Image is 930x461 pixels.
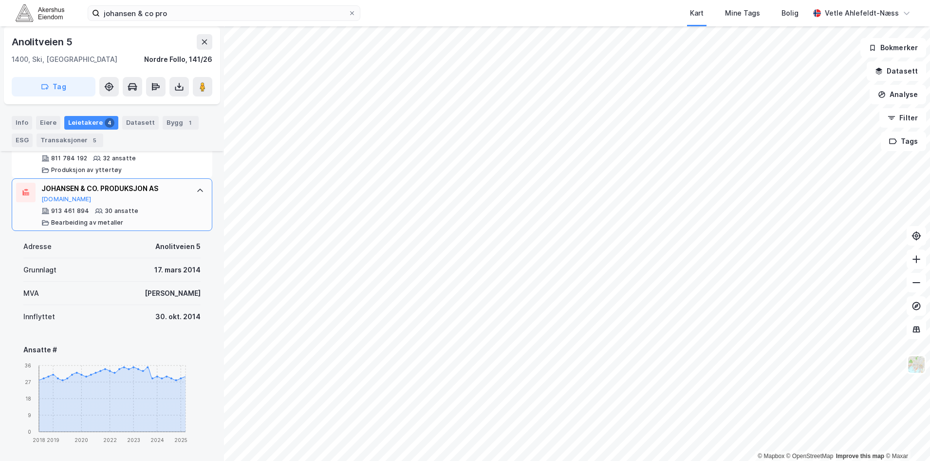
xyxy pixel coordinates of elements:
iframe: Chat Widget [881,414,930,461]
div: Vetle Ahlefeldt-Næss [825,7,899,19]
div: Info [12,116,32,130]
div: Ansatte # [23,344,201,356]
div: Innflyttet [23,311,55,323]
div: Eiere [36,116,60,130]
tspan: 0 [28,428,31,434]
div: Bolig [781,7,799,19]
tspan: 2019 [47,437,59,443]
div: Kart [690,7,704,19]
a: Improve this map [836,453,884,460]
tspan: 2023 [127,437,140,443]
div: ESG [12,134,33,147]
tspan: 36 [25,362,31,368]
div: MVA [23,288,39,299]
div: Mine Tags [725,7,760,19]
tspan: 2024 [150,437,164,443]
div: 30 ansatte [105,207,138,215]
div: Bearbeiding av metaller [51,219,124,227]
tspan: 9 [28,412,31,418]
tspan: 18 [25,395,31,401]
tspan: 27 [25,379,31,384]
a: OpenStreetMap [786,453,834,460]
img: akershus-eiendom-logo.9091f326c980b4bce74ccdd9f866810c.svg [16,4,64,21]
img: Z [907,355,926,374]
div: Produksjon av yttertøy [51,166,122,174]
div: 1 [185,118,195,128]
tspan: 2020 [74,437,88,443]
div: 17. mars 2014 [154,264,201,276]
div: 5 [90,135,99,145]
input: Søk på adresse, matrikkel, gårdeiere, leietakere eller personer [100,6,348,20]
div: Grunnlagt [23,264,56,276]
tspan: 2025 [174,437,187,443]
div: Bygg [163,116,199,130]
button: Tag [12,77,95,96]
div: Leietakere [64,116,118,130]
div: JOHANSEN & CO. PRODUKSJON AS [41,183,186,194]
div: [PERSON_NAME] [145,288,201,299]
button: Analyse [870,85,926,104]
div: 1400, Ski, [GEOGRAPHIC_DATA] [12,54,117,65]
div: Transaksjoner [37,134,103,147]
button: Filter [879,108,926,128]
div: Anolitveien 5 [155,241,201,252]
button: Bokmerker [860,38,926,58]
div: Adresse [23,241,52,252]
button: [DOMAIN_NAME] [41,195,92,203]
div: 811 784 192 [51,154,87,162]
tspan: 2018 [33,437,45,443]
div: Datasett [122,116,159,130]
div: Nordre Follo, 141/26 [144,54,212,65]
button: Datasett [867,61,926,81]
a: Mapbox [758,453,784,460]
div: Kontrollprogram for chat [881,414,930,461]
div: 913 461 894 [51,207,89,215]
div: 30. okt. 2014 [155,311,201,323]
div: Anolitveien 5 [12,34,74,50]
div: 4 [105,118,114,128]
tspan: 2022 [103,437,117,443]
div: 32 ansatte [103,154,136,162]
button: Tags [881,132,926,151]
